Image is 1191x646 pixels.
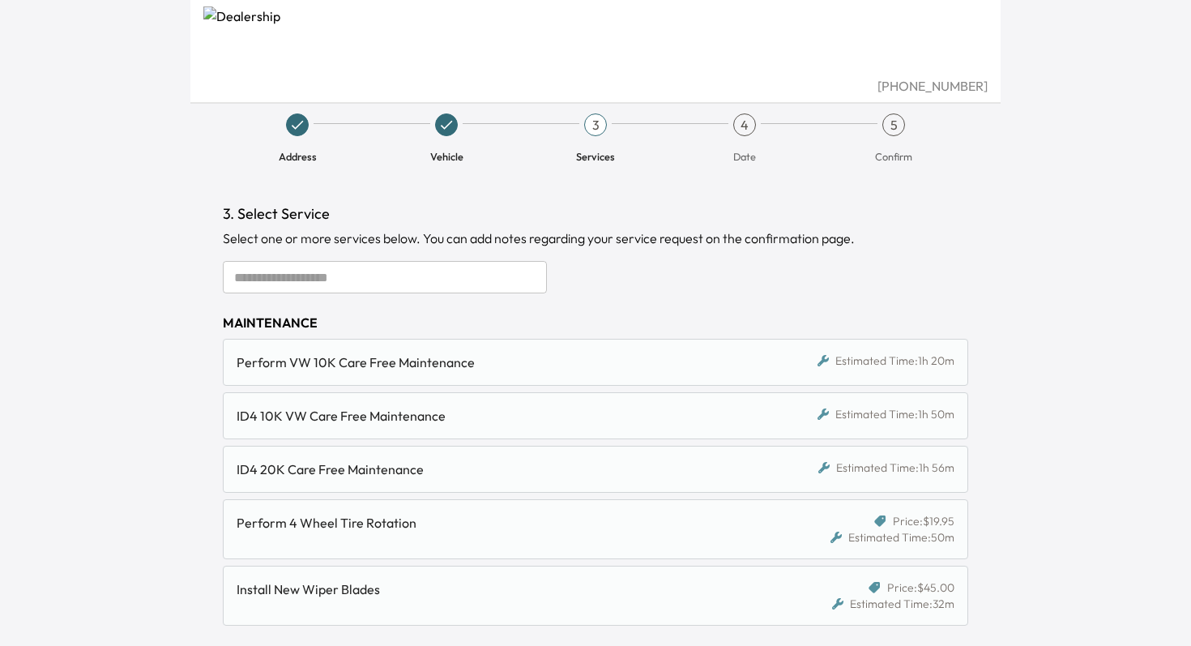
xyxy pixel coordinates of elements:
span: Confirm [875,149,912,164]
span: Address [279,149,317,164]
div: ID4 10K VW Care Free Maintenance [237,406,762,426]
div: Estimated Time: 1h 20m [817,353,954,369]
span: Vehicle [430,149,463,164]
span: Price: $19.95 [893,513,954,529]
div: [PHONE_NUMBER] [203,76,988,96]
div: 5 [882,113,905,136]
div: Estimated Time: 1h 56m [818,460,954,476]
div: MAINTENANCE [223,313,968,332]
div: 4 [733,113,756,136]
div: Select one or more services below. You can add notes regarding your service request on the confir... [223,229,968,248]
span: Price: $45.00 [887,580,954,596]
div: Perform 4 Wheel Tire Rotation [237,513,762,533]
div: Install New Wiper Blades [237,580,762,599]
span: Date [733,149,756,164]
div: Estimated Time: 1h 50m [817,406,954,422]
div: Perform VW 10K Care Free Maintenance [237,353,762,372]
div: Estimated Time: 50m [830,529,954,545]
span: Services [576,149,615,164]
div: ID4 20K Care Free Maintenance [237,460,762,479]
div: Estimated Time: 32m [832,596,954,612]
div: 3 [584,113,607,136]
img: Dealership [203,6,988,76]
h1: 3. Select Service [223,203,968,225]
